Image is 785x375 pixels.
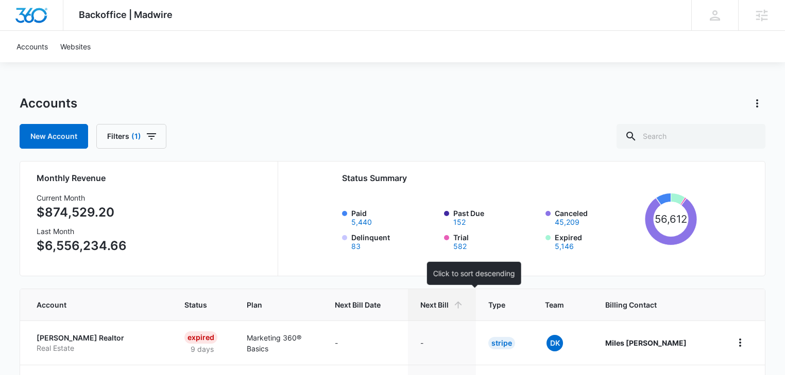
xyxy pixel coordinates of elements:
a: Accounts [10,31,54,62]
input: Search [617,124,765,149]
p: 9 days [184,344,220,354]
button: Actions [749,95,765,112]
label: Past Due [453,208,539,226]
button: Paid [351,219,372,226]
button: Trial [453,243,467,250]
button: Delinquent [351,243,361,250]
strong: Miles [PERSON_NAME] [605,338,687,347]
span: Next Bill Date [335,299,381,310]
h3: Last Month [37,226,127,237]
td: - [408,320,476,365]
label: Expired [555,232,641,250]
button: Filters(1) [96,124,166,149]
div: Expired [184,331,217,344]
button: home [732,334,748,351]
span: DK [547,335,563,351]
a: [PERSON_NAME] RealtorReal Estate [37,333,160,353]
button: Canceled [555,219,579,226]
button: Past Due [453,219,466,226]
span: (1) [131,133,141,140]
a: New Account [20,124,88,149]
label: Delinquent [351,232,437,250]
label: Trial [453,232,539,250]
h1: Accounts [20,96,77,111]
div: Stripe [488,337,515,349]
p: Real Estate [37,343,160,353]
span: Type [488,299,505,310]
span: Backoffice | Madwire [79,9,173,20]
span: Plan [247,299,310,310]
p: [PERSON_NAME] Realtor [37,333,160,343]
h2: Monthly Revenue [37,172,265,184]
h3: Current Month [37,192,127,203]
div: Click to sort descending [427,262,521,285]
tspan: 56,612 [655,212,687,225]
h2: Status Summary [342,172,697,184]
a: Websites [54,31,97,62]
p: Marketing 360® Basics [247,332,310,354]
span: Team [545,299,566,310]
td: - [322,320,408,365]
button: Expired [555,243,574,250]
span: Billing Contact [605,299,707,310]
span: Account [37,299,145,310]
label: Canceled [555,208,641,226]
span: Next Bill [420,299,449,310]
p: $6,556,234.66 [37,237,127,255]
label: Paid [351,208,437,226]
span: Status [184,299,207,310]
p: $874,529.20 [37,203,127,222]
